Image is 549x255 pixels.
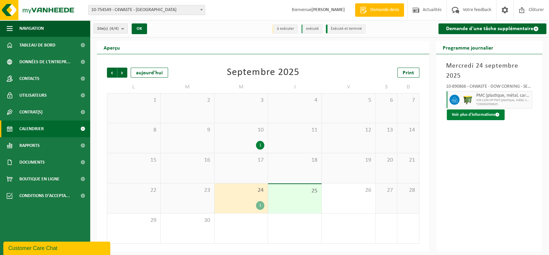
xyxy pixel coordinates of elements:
[218,157,265,164] span: 17
[164,97,211,104] span: 2
[94,23,128,33] button: Site(s)(4/4)
[107,68,117,78] span: Précédent
[19,54,71,70] span: Données de l'entrepr...
[164,217,211,224] span: 30
[3,240,112,255] iframe: chat widget
[19,87,47,104] span: Utilisateurs
[369,7,401,13] span: Demande devis
[19,171,59,187] span: Boutique en ligne
[271,126,318,134] span: 11
[111,126,157,134] span: 8
[272,24,298,33] li: à exécuter
[218,97,265,104] span: 3
[322,81,376,93] td: V
[325,97,372,104] span: 5
[397,68,419,78] a: Print
[19,37,55,54] span: Tableau de bord
[161,81,215,93] td: M
[446,61,532,81] h3: Mercredi 24 septembre 2025
[111,97,157,104] span: 1
[397,81,419,93] td: D
[271,97,318,104] span: 4
[447,109,505,120] button: Voir plus d'informations
[256,141,264,150] div: 1
[19,104,42,120] span: Contrat(s)
[379,187,394,194] span: 27
[401,126,416,134] span: 14
[401,97,416,104] span: 7
[164,126,211,134] span: 9
[326,24,366,33] li: Exécuté et terminé
[325,187,372,194] span: 26
[476,98,530,102] span: WB-1100-HP PMC (plastique, métal, carton boisson) (industrie
[379,97,394,104] span: 6
[107,81,161,93] td: L
[311,7,345,12] strong: [PERSON_NAME]
[376,81,397,93] td: S
[401,157,416,164] span: 21
[355,3,404,17] a: Demande devis
[19,187,70,204] span: Conditions d'accepta...
[19,70,39,87] span: Contacts
[325,126,372,134] span: 12
[325,157,372,164] span: 19
[19,120,44,137] span: Calendrier
[401,187,416,194] span: 28
[476,102,530,106] span: T250002059825
[97,41,127,54] h2: Aperçu
[111,187,157,194] span: 22
[268,81,322,93] td: J
[111,217,157,224] span: 29
[19,20,44,37] span: Navigation
[403,70,414,76] span: Print
[97,24,119,34] span: Site(s)
[218,187,265,194] span: 24
[256,201,264,210] div: 1
[379,126,394,134] span: 13
[164,187,211,194] span: 23
[215,81,268,93] td: M
[117,68,127,78] span: Suivant
[463,95,473,105] img: WB-1100-HPE-GN-50
[438,23,546,34] a: Demande d'une tâche supplémentaire
[89,5,205,15] span: 10-754549 - C4WASTE - MONT-SUR-MARCHIENNE
[131,68,168,78] div: aujourd'hui
[227,68,299,78] div: Septembre 2025
[111,157,157,164] span: 15
[271,187,318,195] span: 25
[88,5,205,15] span: 10-754549 - C4WASTE - MONT-SUR-MARCHIENNE
[436,41,500,54] h2: Programme journalier
[271,157,318,164] span: 18
[132,23,147,34] button: OK
[164,157,211,164] span: 16
[379,157,394,164] span: 20
[218,126,265,134] span: 10
[110,26,119,31] count: (4/4)
[301,24,322,33] li: exécuté
[446,84,532,91] div: 10-890866 - C4WASTE - DOW CORNING - SENEFFE
[19,137,40,154] span: Rapports
[476,93,530,98] span: PMC (plastique, métal, carton boisson) (industriel)
[19,154,45,171] span: Documents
